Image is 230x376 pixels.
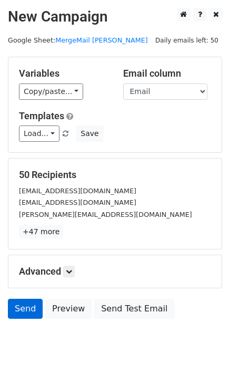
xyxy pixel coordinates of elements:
[8,8,222,26] h2: New Campaign
[19,225,63,238] a: +47 more
[45,299,92,319] a: Preview
[76,126,103,142] button: Save
[19,126,59,142] a: Load...
[152,36,222,44] a: Daily emails left: 50
[19,169,211,181] h5: 50 Recipients
[123,68,212,79] h5: Email column
[94,299,174,319] a: Send Test Email
[152,35,222,46] span: Daily emails left: 50
[19,110,64,121] a: Templates
[19,266,211,277] h5: Advanced
[19,83,83,100] a: Copy/paste...
[19,211,192,218] small: [PERSON_NAME][EMAIL_ADDRESS][DOMAIN_NAME]
[55,36,148,44] a: MergeMail [PERSON_NAME]
[8,36,148,44] small: Google Sheet:
[8,299,43,319] a: Send
[19,68,107,79] h5: Variables
[177,326,230,376] iframe: Chat Widget
[19,187,136,195] small: [EMAIL_ADDRESS][DOMAIN_NAME]
[19,199,136,206] small: [EMAIL_ADDRESS][DOMAIN_NAME]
